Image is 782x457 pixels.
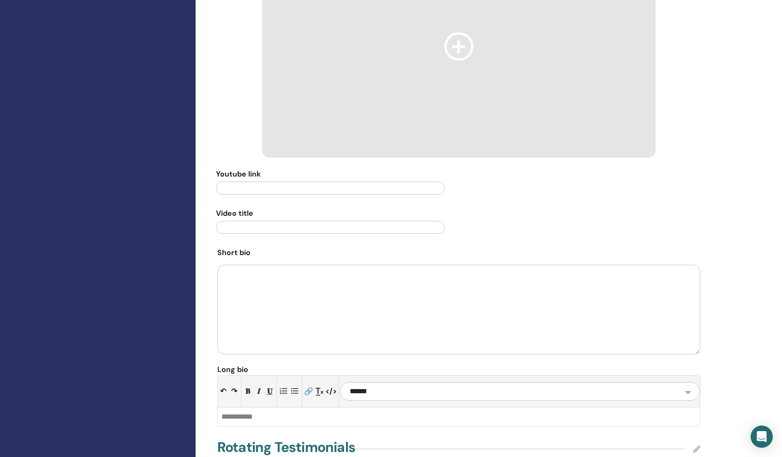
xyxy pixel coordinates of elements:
button: Numbered list [278,384,289,399]
h4: Rotating Testimonials [217,439,355,456]
button: 𝐁 [243,384,254,399]
button: 𝐔 [264,384,275,399]
span: Youtube link [216,169,261,180]
button: T̲ₓ [314,384,325,399]
span: Video title [216,208,253,219]
span: Short bio [217,247,251,258]
span: 𝐔 [267,386,273,396]
div: Open Intercom Messenger [751,426,773,448]
button: ↶ [218,384,229,399]
button: </> [325,384,337,399]
button: 🔗 [304,384,315,399]
button: 𝑰 [253,384,264,399]
span: Long bio [217,364,248,375]
button: ↷ [228,384,239,399]
button: Bullet list [289,384,300,399]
